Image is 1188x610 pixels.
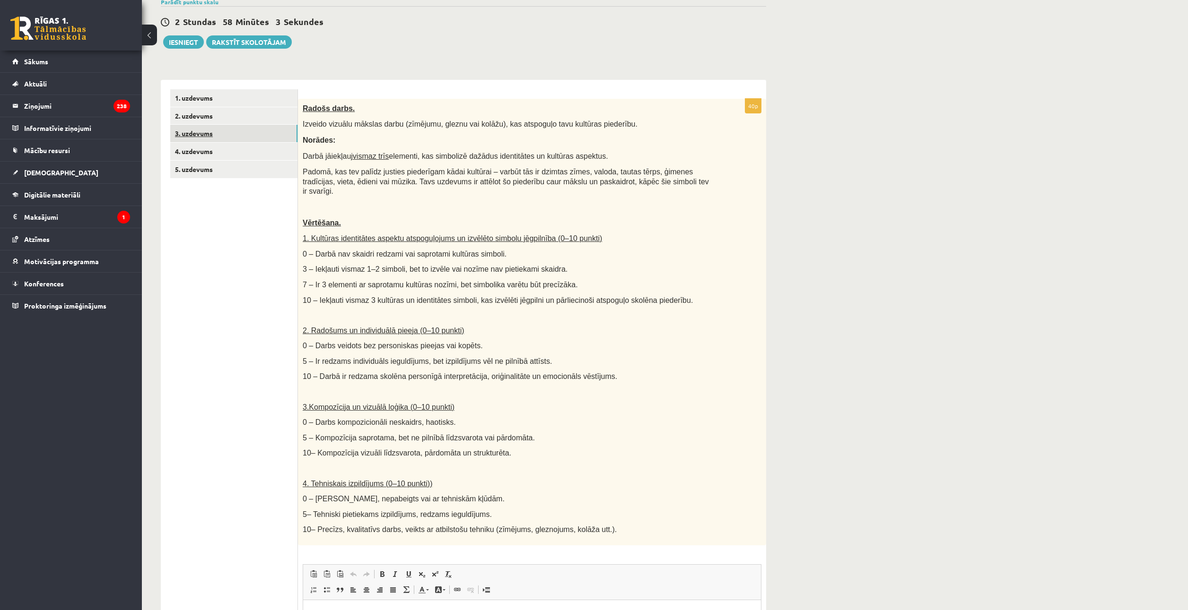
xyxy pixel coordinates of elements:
span: 4. Tehniskais izpildījums (0–10 punkti)) [303,480,433,488]
span: 7 – Ir 3 elementi ar saprotamu kultūras nozīmi, bet simbolika varētu būt precīzāka. [303,281,578,289]
span: 10– Precīzs, kvalitatīvs darbs, veikts ar atbilstošu tehniku (zīmējums, gleznojums, kolāža utt.). [303,525,617,533]
a: Вставить / удалить нумерованный список [307,584,320,596]
a: Подчеркнутый (Ctrl+U) [402,568,415,580]
a: Вставить (Ctrl+V) [307,568,320,580]
u: vismaz trīs [353,152,389,160]
a: Полужирный (Ctrl+B) [376,568,389,580]
span: 0 – Darbs veidots bez personiskas pieejas vai kopēts. [303,342,483,350]
span: 3.Kompozīcija un vizuālā loģika (0–10 punkti) [303,403,454,411]
a: Надстрочный индекс [428,568,442,580]
a: Курсив (Ctrl+I) [389,568,402,580]
body: Визуальный текстовый редактор, wiswyg-editor-user-answer-47433922371860 [9,9,448,19]
a: Убрать форматирование [442,568,455,580]
span: 1. Kultūras identitātes aspektu atspoguļojums un izvēlēto simbolu jēgpilnība (0–10 punkti) [303,234,602,242]
a: Informatīvie ziņojumi [12,117,130,139]
a: Rīgas 1. Tālmācības vidusskola [10,17,86,40]
a: Atzīmes [12,228,130,250]
span: 2 [175,16,180,27]
span: 5 – Ir redzams individuāls ieguldījums, bet izpildījums vēl ne pilnībā attīsts. [303,357,552,365]
legend: Maksājumi [24,206,130,228]
a: 2. uzdevums [170,107,297,125]
a: По правому краю [373,584,386,596]
span: 3 [276,16,280,27]
a: Убрать ссылку [464,584,477,596]
span: Vērtēšana. [303,219,341,227]
span: 58 [223,16,232,27]
span: Stundas [183,16,216,27]
span: 10 – Darbā ir redzama skolēna personīgā interpretācija, oriģinalitāte un emocionāls vēstījums. [303,372,617,380]
a: Mācību resursi [12,139,130,161]
span: Minūtes [236,16,269,27]
a: Вставить/Редактировать ссылку (Ctrl+K) [451,584,464,596]
a: Aktuāli [12,73,130,95]
span: 2. Radošums un individuālā pieeja (0–10 punkti) [303,326,464,335]
span: Darbā jāiekļauj elementi, kas simbolizē dažādus identitātes un kultūras aspektus. [303,152,608,160]
span: Mācību resursi [24,146,70,155]
span: 5 – Kompozīcija saprotama, bet ne pilnībā līdzsvarota vai pārdomāta. [303,434,535,442]
span: Sekundes [284,16,323,27]
p: 40p [745,98,761,113]
a: По левому краю [347,584,360,596]
span: 0 – [PERSON_NAME], nepabeigts vai ar tehniskām kļūdām. [303,495,505,503]
a: Отменить (Ctrl+Z) [347,568,360,580]
i: 1 [117,211,130,223]
a: 3. uzdevums [170,125,297,142]
span: Izveido vizuālu mākslas darbu (zīmējumu, gleznu vai kolāžu), kas atspoguļo tavu kultūras piederību. [303,120,638,128]
a: Вставить / удалить маркированный список [320,584,333,596]
span: Motivācijas programma [24,257,99,266]
span: Sākums [24,57,48,66]
a: Proktoringa izmēģinājums [12,295,130,317]
a: Цвет текста [415,584,432,596]
span: 3 – Iekļauti vismaz 1–2 simboli, bet to izvēle vai nozīme nav pietiekami skaidra. [303,265,568,273]
a: Вставить из Word [333,568,347,580]
a: [DEMOGRAPHIC_DATA] [12,162,130,183]
span: Proktoringa izmēģinājums [24,301,106,310]
span: Aktuāli [24,79,47,88]
a: Maksājumi1 [12,206,130,228]
span: Radošs darbs. [303,104,355,112]
a: Вставить только текст (Ctrl+Shift+V) [320,568,333,580]
a: По центру [360,584,373,596]
a: Цвет фона [432,584,448,596]
span: 5– Tehniski pietiekams izpildījums, redzams ieguldījums. [303,510,492,518]
a: Sākums [12,51,130,72]
span: [DEMOGRAPHIC_DATA] [24,168,98,177]
button: Iesniegt [163,35,204,49]
a: Ziņojumi238 [12,95,130,117]
span: 10– Kompozīcija vizuāli līdzsvarota, pārdomāta un strukturēta. [303,449,511,457]
span: 0 – Darbā nav skaidri redzami vai saprotami kultūras simboli. [303,250,507,258]
a: 4. uzdevums [170,143,297,160]
a: Математика [400,584,413,596]
span: Konferences [24,279,64,288]
a: Rakstīt skolotājam [206,35,292,49]
a: По ширине [386,584,400,596]
a: Digitālie materiāli [12,184,130,206]
a: Подстрочный индекс [415,568,428,580]
i: 238 [114,100,130,112]
a: Вставить разрыв страницы для печати [480,584,493,596]
a: 5. uzdevums [170,161,297,178]
span: Padomā, kas tev palīdz justies piederīgam kādai kultūrai – varbūt tās ir dzimtas zīmes, valoda, t... [303,168,709,195]
span: Norādes: [303,136,335,144]
span: 0 – Darbs kompozicionāli neskaidrs, haotisks. [303,418,456,426]
span: Digitālie materiāli [24,190,80,199]
a: Повторить (Ctrl+Y) [360,568,373,580]
a: Konferences [12,273,130,294]
a: Цитата [333,584,347,596]
a: Motivācijas programma [12,250,130,272]
a: 1. uzdevums [170,89,297,107]
span: 10 – Iekļauti vismaz 3 kultūras un identitātes simboli, kas izvēlēti jēgpilni un pārliecinoši ats... [303,296,693,304]
legend: Ziņojumi [24,95,130,117]
span: Atzīmes [24,235,50,243]
legend: Informatīvie ziņojumi [24,117,130,139]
